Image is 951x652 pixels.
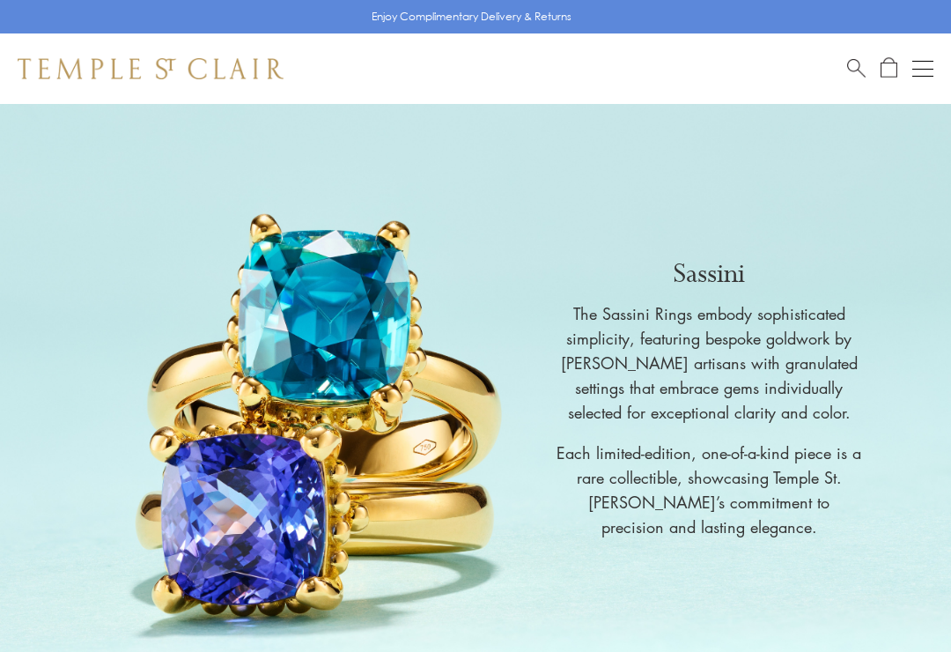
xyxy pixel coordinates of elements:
[555,301,863,425] p: The Sassini Rings embody sophisticated simplicity, featuring bespoke goldwork by [PERSON_NAME] ar...
[912,58,933,79] button: Open navigation
[372,8,571,26] p: Enjoy Complimentary Delivery & Returns
[847,57,866,79] a: Search
[555,256,863,293] p: Sassini
[555,441,863,539] p: Each limited-edition, one-of-a-kind piece is a rare collectible, showcasing Temple St. [PERSON_NA...
[18,58,284,79] img: Temple St. Clair
[881,57,897,79] a: Open Shopping Bag
[863,569,933,634] iframe: Gorgias live chat messenger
